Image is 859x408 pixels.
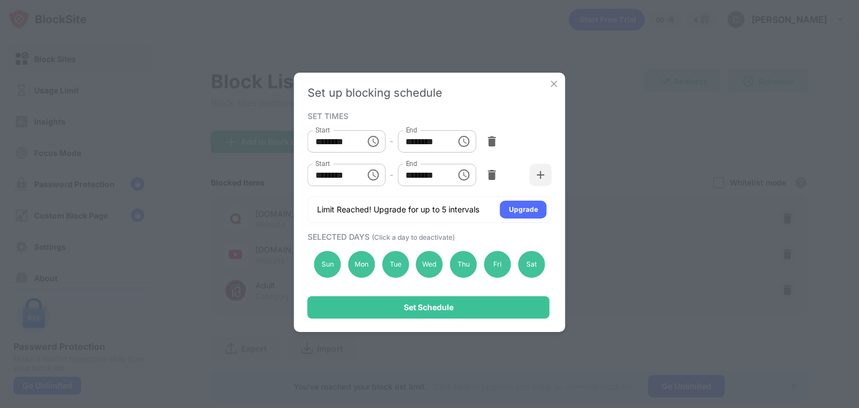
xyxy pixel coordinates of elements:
div: Tue [382,251,409,278]
div: SELECTED DAYS [308,232,549,241]
button: Choose time, selected time is 10:00 AM [362,164,384,186]
div: Upgrade [509,204,538,215]
button: Choose time, selected time is 11:00 PM [452,130,475,153]
div: Mon [348,251,375,278]
label: End [405,125,417,135]
div: Wed [416,251,443,278]
div: SET TIMES [308,111,549,120]
div: - [390,135,393,148]
div: Set Schedule [404,303,454,312]
label: End [405,159,417,168]
div: Set up blocking schedule [308,86,552,99]
label: Start [315,125,330,135]
img: x-button.svg [549,78,560,89]
button: Choose time, selected time is 1:00 PM [452,164,475,186]
div: Sun [314,251,341,278]
div: Fri [484,251,511,278]
span: (Click a day to deactivate) [372,233,455,241]
div: Thu [450,251,477,278]
div: - [390,169,393,181]
div: Sat [518,251,545,278]
button: Choose time, selected time is 6:00 AM [362,130,384,153]
div: Limit Reached! Upgrade for up to 5 intervals [317,204,479,215]
label: Start [315,159,330,168]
